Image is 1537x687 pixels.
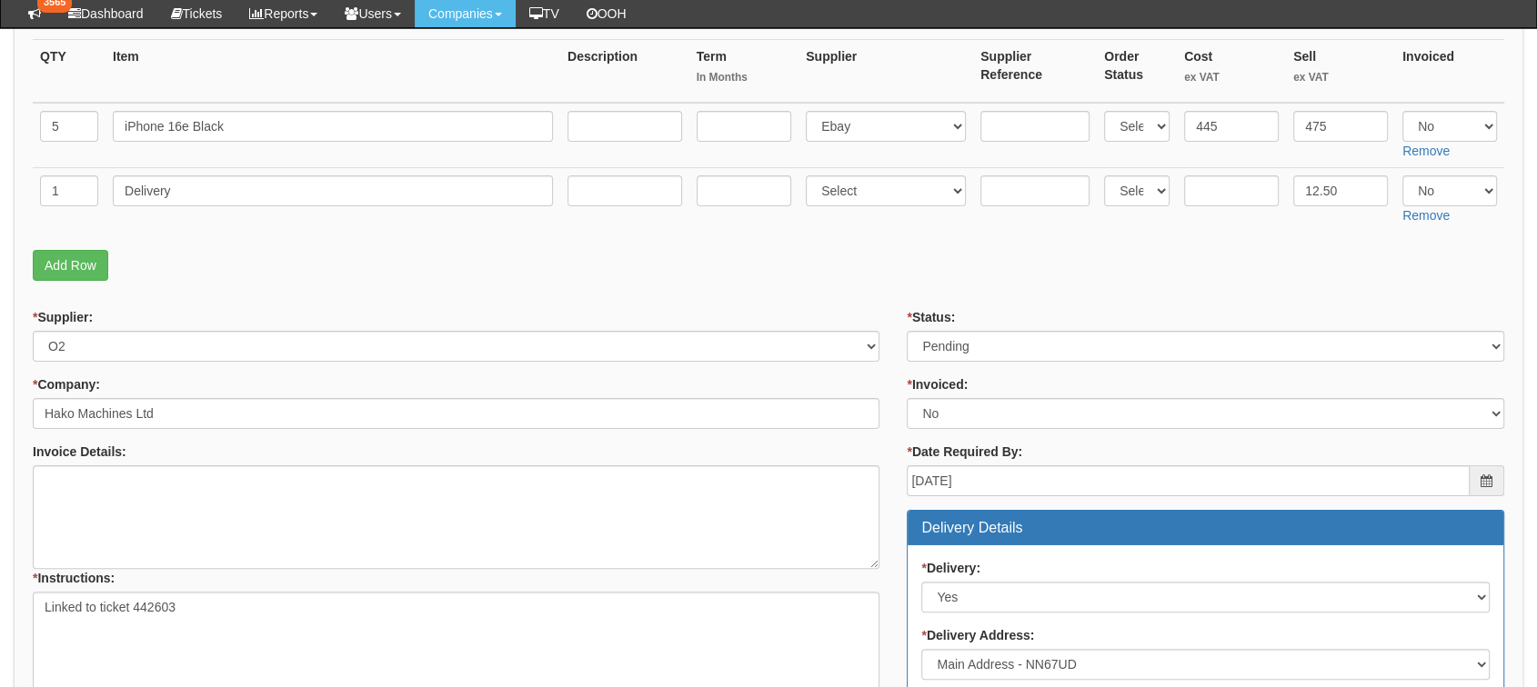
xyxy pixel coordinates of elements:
[33,443,126,461] label: Invoice Details:
[560,39,689,103] th: Description
[799,39,973,103] th: Supplier
[921,626,1034,644] label: Delivery Address:
[33,308,93,326] label: Supplier:
[907,375,968,393] label: Invoiced:
[105,39,560,103] th: Item
[1286,39,1395,103] th: Sell
[697,70,792,85] small: In Months
[33,39,105,103] th: QTY
[1402,144,1450,158] a: Remove
[1395,39,1504,103] th: Invoiced
[1293,70,1388,85] small: ex VAT
[907,443,1022,461] label: Date Required By:
[1177,39,1286,103] th: Cost
[33,250,108,281] a: Add Row
[907,308,955,326] label: Status:
[973,39,1097,103] th: Supplier Reference
[921,559,980,577] label: Delivery:
[33,375,100,393] label: Company:
[921,520,1490,536] h3: Delivery Details
[1402,208,1450,223] a: Remove
[689,39,799,103] th: Term
[1097,39,1177,103] th: Order Status
[1184,70,1279,85] small: ex VAT
[33,569,115,587] label: Instructions:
